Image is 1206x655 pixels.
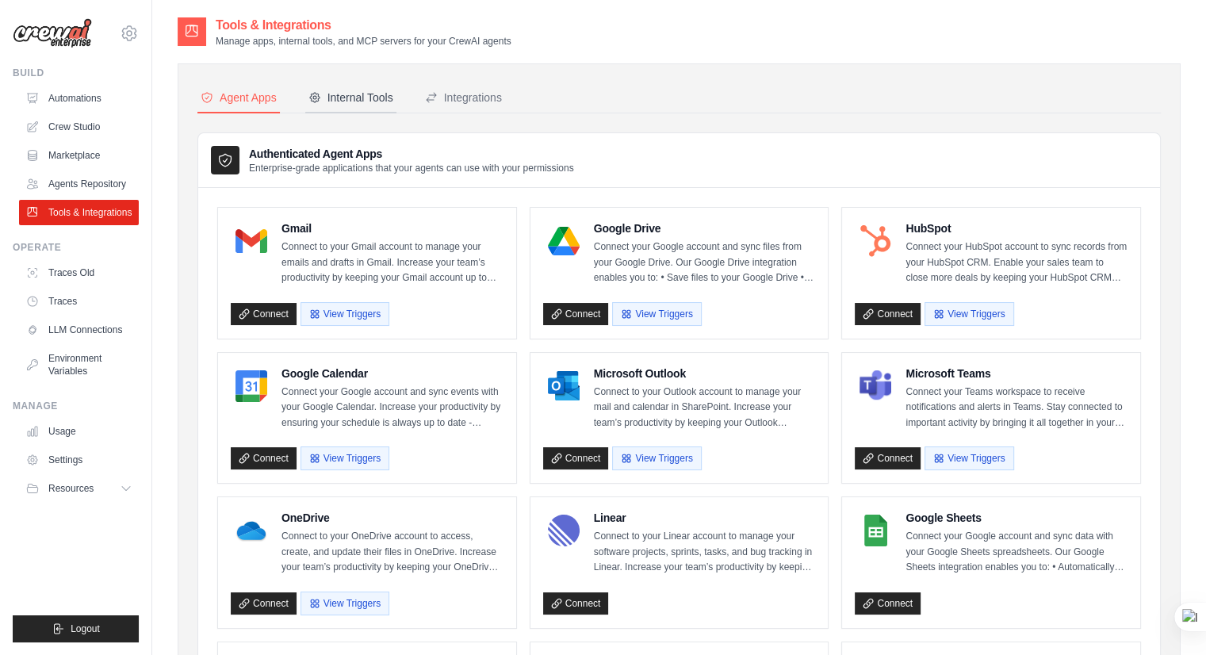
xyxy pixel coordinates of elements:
[48,482,94,495] span: Resources
[19,171,139,197] a: Agents Repository
[13,615,139,642] button: Logout
[13,67,139,79] div: Build
[543,303,609,325] a: Connect
[905,220,1128,236] h4: HubSpot
[19,447,139,473] a: Settings
[925,446,1013,470] button: View Triggers
[235,225,267,257] img: Gmail Logo
[594,239,816,286] p: Connect your Google account and sync files from your Google Drive. Our Google Drive integration e...
[19,289,139,314] a: Traces
[235,370,267,402] img: Google Calendar Logo
[249,162,574,174] p: Enterprise-grade applications that your agents can use with your permissions
[305,83,396,113] button: Internal Tools
[308,90,393,105] div: Internal Tools
[905,529,1128,576] p: Connect your Google account and sync data with your Google Sheets spreadsheets. Our Google Sheets...
[19,200,139,225] a: Tools & Integrations
[301,592,389,615] button: View Triggers
[301,302,389,326] button: View Triggers
[231,303,297,325] a: Connect
[19,143,139,168] a: Marketplace
[19,476,139,501] button: Resources
[543,592,609,615] a: Connect
[422,83,505,113] button: Integrations
[860,225,891,257] img: HubSpot Logo
[231,592,297,615] a: Connect
[860,515,891,546] img: Google Sheets Logo
[19,419,139,444] a: Usage
[612,446,701,470] button: View Triggers
[281,366,503,381] h4: Google Calendar
[13,241,139,254] div: Operate
[231,447,297,469] a: Connect
[19,346,139,384] a: Environment Variables
[548,370,580,402] img: Microsoft Outlook Logo
[197,83,280,113] button: Agent Apps
[594,385,816,431] p: Connect to your Outlook account to manage your mail and calendar in SharePoint. Increase your tea...
[594,529,816,576] p: Connect to your Linear account to manage your software projects, sprints, tasks, and bug tracking...
[905,239,1128,286] p: Connect your HubSpot account to sync records from your HubSpot CRM. Enable your sales team to clo...
[216,35,511,48] p: Manage apps, internal tools, and MCP servers for your CrewAI agents
[548,225,580,257] img: Google Drive Logo
[301,446,389,470] button: View Triggers
[13,18,92,48] img: Logo
[249,146,574,162] h3: Authenticated Agent Apps
[855,592,921,615] a: Connect
[548,515,580,546] img: Linear Logo
[281,220,503,236] h4: Gmail
[860,370,891,402] img: Microsoft Teams Logo
[594,366,816,381] h4: Microsoft Outlook
[425,90,502,105] div: Integrations
[19,86,139,111] a: Automations
[281,510,503,526] h4: OneDrive
[905,510,1128,526] h4: Google Sheets
[281,239,503,286] p: Connect to your Gmail account to manage your emails and drafts in Gmail. Increase your team’s pro...
[19,114,139,140] a: Crew Studio
[905,366,1128,381] h4: Microsoft Teams
[594,510,816,526] h4: Linear
[905,385,1128,431] p: Connect your Teams workspace to receive notifications and alerts in Teams. Stay connected to impo...
[925,302,1013,326] button: View Triggers
[594,220,816,236] h4: Google Drive
[71,622,100,635] span: Logout
[235,515,267,546] img: OneDrive Logo
[19,260,139,285] a: Traces Old
[216,16,511,35] h2: Tools & Integrations
[281,529,503,576] p: Connect to your OneDrive account to access, create, and update their files in OneDrive. Increase ...
[13,400,139,412] div: Manage
[201,90,277,105] div: Agent Apps
[612,302,701,326] button: View Triggers
[281,385,503,431] p: Connect your Google account and sync events with your Google Calendar. Increase your productivity...
[543,447,609,469] a: Connect
[19,317,139,343] a: LLM Connections
[855,303,921,325] a: Connect
[855,447,921,469] a: Connect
